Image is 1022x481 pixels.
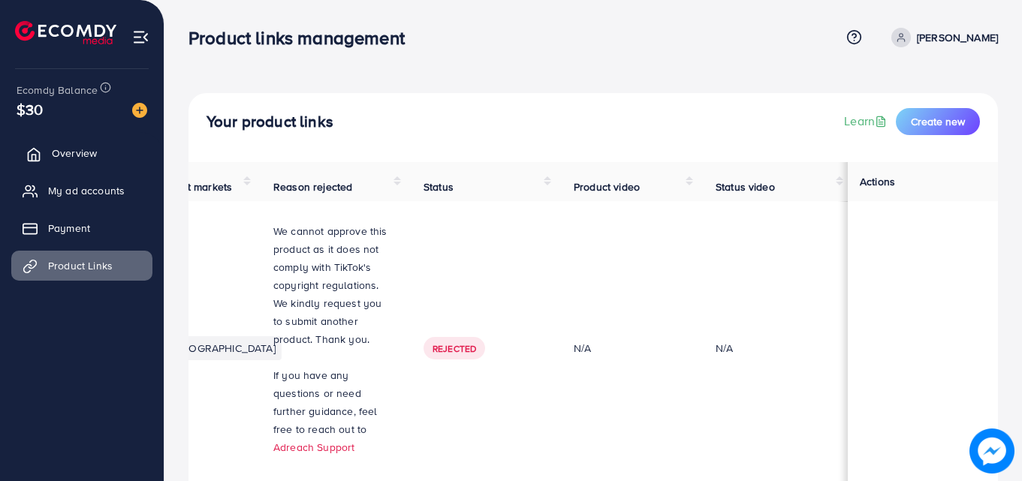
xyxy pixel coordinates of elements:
[188,27,417,49] h3: Product links management
[969,428,1014,473] img: image
[844,113,890,130] a: Learn
[716,341,733,356] div: N/A
[48,183,125,198] span: My ad accounts
[433,342,476,355] span: Rejected
[17,98,43,120] span: $30
[132,29,149,46] img: menu
[273,224,387,347] span: We cannot approve this product as it does not comply with TikTok's copyright regulations. We kind...
[273,440,354,455] a: Adreach Support
[273,368,378,437] span: If you have any questions or need further guidance, feel free to reach out to
[11,251,152,281] a: Product Links
[161,179,232,194] span: Target markets
[48,221,90,236] span: Payment
[716,179,775,194] span: Status video
[896,108,980,135] button: Create new
[911,114,965,129] span: Create new
[17,83,98,98] span: Ecomdy Balance
[860,174,895,189] span: Actions
[11,176,152,206] a: My ad accounts
[167,336,282,360] li: [GEOGRAPHIC_DATA]
[48,258,113,273] span: Product Links
[574,179,640,194] span: Product video
[574,341,680,356] div: N/A
[132,103,147,118] img: image
[917,29,998,47] p: [PERSON_NAME]
[273,179,352,194] span: Reason rejected
[424,179,454,194] span: Status
[52,146,97,161] span: Overview
[15,21,116,44] img: logo
[11,213,152,243] a: Payment
[885,28,998,47] a: [PERSON_NAME]
[11,138,152,168] a: Overview
[207,113,333,131] h4: Your product links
